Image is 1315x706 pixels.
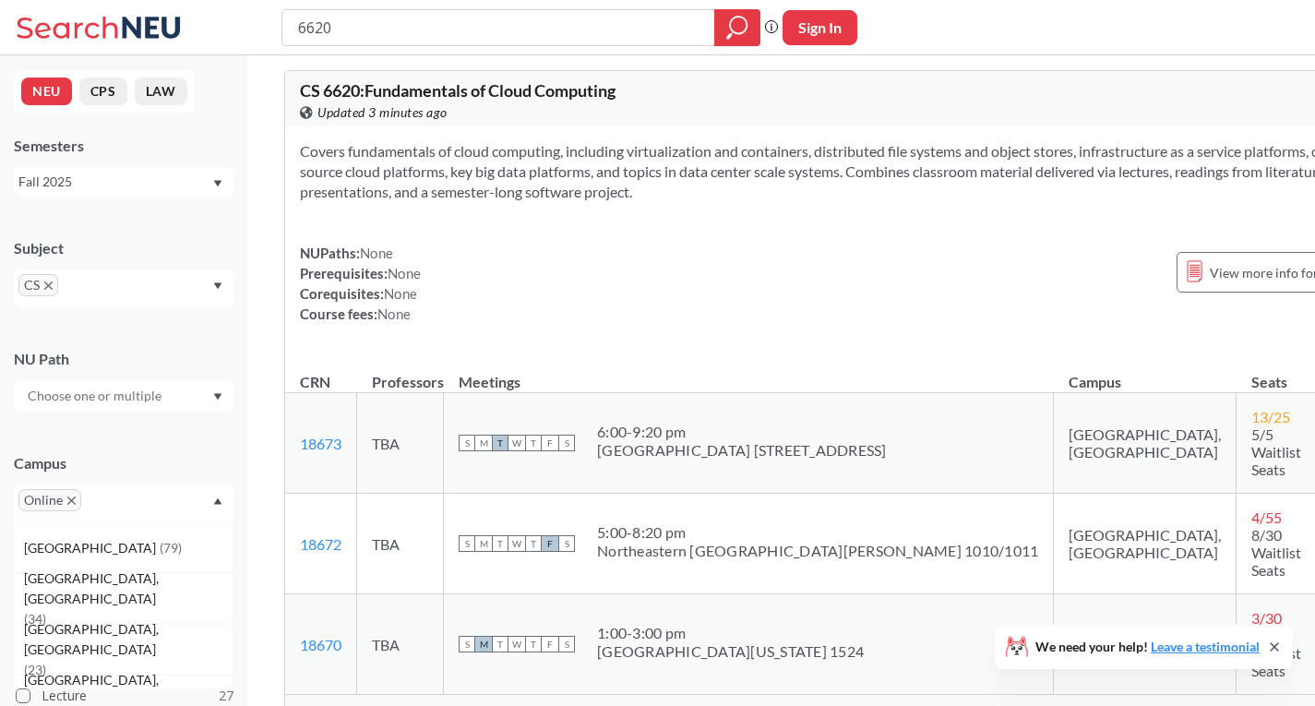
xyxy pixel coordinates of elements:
div: CRN [300,372,330,392]
a: 18672 [300,535,341,553]
span: T [525,535,542,552]
span: [GEOGRAPHIC_DATA], [GEOGRAPHIC_DATA] [24,619,233,660]
span: OnlineX to remove pill [18,489,81,511]
input: Class, professor, course number, "phrase" [296,12,701,43]
span: S [459,535,475,552]
span: We need your help! [1035,640,1260,653]
span: T [492,636,508,652]
span: S [558,636,575,652]
div: Semesters [14,136,233,156]
td: TBA [357,393,444,494]
a: Leave a testimonial [1151,639,1260,654]
span: T [492,535,508,552]
span: Updated 3 minutes ago [317,102,448,123]
button: NEU [21,78,72,105]
div: 5:00 - 8:20 pm [597,523,1038,542]
svg: Dropdown arrow [213,393,222,401]
div: Dropdown arrow [14,380,233,412]
span: None [360,245,393,261]
svg: Dropdown arrow [213,282,222,290]
span: 8/30 Waitlist Seats [1251,526,1301,579]
button: CPS [79,78,127,105]
span: W [508,636,525,652]
span: ( 23 ) [24,662,46,677]
span: 27 [219,686,233,706]
td: [GEOGRAPHIC_DATA], [GEOGRAPHIC_DATA] [1054,494,1237,594]
span: F [542,636,558,652]
div: NU Path [14,349,233,369]
th: Meetings [444,353,1054,393]
span: T [525,435,542,451]
button: Sign In [783,10,857,45]
div: Fall 2025Dropdown arrow [14,167,233,197]
svg: magnifying glass [726,15,748,41]
span: None [377,305,411,322]
span: M [475,435,492,451]
span: CSX to remove pill [18,274,58,296]
span: S [459,636,475,652]
th: Campus [1054,353,1237,393]
svg: Dropdown arrow [213,180,222,187]
td: TBA [357,594,444,695]
a: 18673 [300,435,341,452]
div: magnifying glass [714,9,760,46]
svg: X to remove pill [44,281,53,290]
span: ( 34 ) [24,611,46,627]
div: [GEOGRAPHIC_DATA] [STREET_ADDRESS] [597,441,887,460]
div: CSX to remove pillDropdown arrow [14,269,233,307]
span: 5/5 Waitlist Seats [1251,425,1301,478]
span: [GEOGRAPHIC_DATA] [24,538,160,558]
div: Subject [14,238,233,258]
span: 4 / 55 [1251,509,1282,526]
td: [GEOGRAPHIC_DATA], [GEOGRAPHIC_DATA] [1054,393,1237,494]
span: S [558,435,575,451]
span: 13 / 25 [1251,408,1290,425]
button: LAW [135,78,187,105]
span: S [459,435,475,451]
div: 6:00 - 9:20 pm [597,423,887,441]
span: T [492,435,508,451]
a: 18670 [300,636,341,653]
div: Northeastern [GEOGRAPHIC_DATA][PERSON_NAME] 1010/1011 [597,542,1038,560]
span: None [384,285,417,302]
div: NUPaths: Prerequisites: Corequisites: Course fees: [300,243,421,324]
div: Fall 2025 [18,172,211,192]
span: F [542,535,558,552]
td: TBA [357,494,444,594]
th: Professors [357,353,444,393]
span: M [475,636,492,652]
div: Campus [14,453,233,473]
span: S [558,535,575,552]
td: [GEOGRAPHIC_DATA], [GEOGRAPHIC_DATA] [1054,594,1237,695]
span: M [475,535,492,552]
span: None [388,265,421,281]
svg: Dropdown arrow [213,497,222,505]
div: OnlineX to remove pillDropdown arrow[GEOGRAPHIC_DATA](79)[GEOGRAPHIC_DATA], [GEOGRAPHIC_DATA](34)... [14,485,233,522]
div: 1:00 - 3:00 pm [597,624,864,642]
span: T [525,636,542,652]
span: F [542,435,558,451]
span: W [508,435,525,451]
span: CS 6620 : Fundamentals of Cloud Computing [300,80,616,101]
div: [GEOGRAPHIC_DATA][US_STATE] 1524 [597,642,864,661]
input: Choose one or multiple [18,385,173,407]
span: 3 / 30 [1251,609,1282,627]
svg: X to remove pill [67,497,76,505]
span: ( 79 ) [160,540,182,556]
span: W [508,535,525,552]
span: [GEOGRAPHIC_DATA], [GEOGRAPHIC_DATA] [24,568,233,609]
